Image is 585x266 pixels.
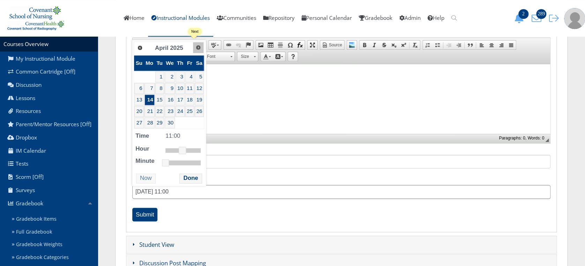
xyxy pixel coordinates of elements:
span: Monday [146,60,153,66]
span: 289 [536,9,546,19]
a: Center [487,40,496,50]
a: Add Image From Link [256,40,266,50]
a: Unlink [234,40,243,50]
a: Superscript [399,40,408,50]
a: Subscript [389,40,399,50]
a: 1 [155,71,164,82]
span: Size [237,52,251,61]
a: 25 [185,106,194,117]
a: 24 [176,106,185,117]
a: 11 [185,83,194,94]
a: About CKEditor [288,52,298,61]
a: Insert/Remove Bulleted List [432,40,442,50]
a: Text Color [261,52,273,61]
span: Source [328,42,342,48]
a: 16 [165,94,175,105]
a: 9 [165,83,175,94]
span: Saturday [196,60,202,66]
div: Next [191,30,199,33]
a: Strikethrough [379,40,389,50]
a: 3 [176,71,185,82]
button: 289 [529,13,547,23]
a: Insert Horizontal Line [275,40,285,50]
a: Add Image From Repository [347,40,357,50]
span: Paragraphs: 0, Words: 0 [499,136,544,140]
span: Prev [137,45,143,51]
span: Resize [545,138,549,142]
a: Background Color [273,52,285,61]
a: Gradebook Weights [9,238,98,251]
a: Prev [135,43,145,53]
input: Submit [132,208,158,221]
a: 21 [145,106,155,117]
a: 8 [155,83,164,94]
a: 10 [176,83,185,94]
a: Anchor [243,40,253,50]
a: Gradebook Categories [9,251,98,264]
a: Gradebook Items [9,213,98,226]
a: Insert/Remove Numbered List [423,40,432,50]
dd: 11:00 [165,131,201,140]
a: 2 [512,14,529,22]
span: Tuesday [156,60,162,66]
a: 17 [176,94,185,105]
a: Remove Format [410,40,420,50]
div: Statistics [499,136,544,140]
span: Wednesday [166,60,174,66]
a: 19 [195,94,204,105]
a: Insert Special Character [285,40,295,50]
a: Link [224,40,234,50]
a: 26 [195,106,204,117]
dt: Time [134,131,149,140]
a: 4 [185,71,194,82]
img: user-profile-default-picture.png [564,8,585,29]
a: 20 [134,106,144,117]
h3: Student View [126,236,557,253]
a: Increase Indent [454,40,464,50]
a: 7 [145,83,155,94]
a: Decrease Indent [444,40,454,50]
span: 2025 [170,45,183,51]
a: 289 [529,14,547,22]
a: Italic [369,40,379,50]
a: Maximize [308,40,317,50]
a: 27 [134,117,144,128]
span: April [155,45,168,51]
button: 2 [512,13,529,23]
a: 6 [134,83,144,94]
span: 2 [518,9,528,19]
a: 13 [134,94,144,105]
button: Done [179,174,202,183]
span: Friday [187,60,192,66]
dt: Minute [134,156,154,166]
a: Align Left [477,40,487,50]
span: Font [203,52,228,61]
a: Table [266,40,275,50]
a: 15 [155,94,164,105]
a: 29 [155,117,164,128]
a: Full Gradebook [9,226,98,238]
a: Source [320,40,344,50]
a: Block Quote [465,40,475,50]
a: Insert Equation [295,40,305,50]
span: Thursday [177,60,184,66]
a: 12 [195,83,204,94]
a: Spell Check As You Type [209,40,221,50]
a: Bold [360,40,369,50]
a: 30 [165,117,175,128]
a: 5 [195,71,204,82]
a: Size [237,52,258,61]
span: Next [195,45,201,50]
a: 2 [165,71,175,82]
button: Now [136,174,156,183]
a: Justify [506,40,516,50]
span: Sunday [136,60,142,66]
a: Courses Overview [3,40,49,48]
a: 18 [185,94,194,105]
dt: Hour [134,144,149,153]
a: Align Right [496,40,506,50]
a: 28 [145,117,155,128]
a: 23 [165,106,175,117]
a: Font [203,52,235,61]
a: 22 [155,106,164,117]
